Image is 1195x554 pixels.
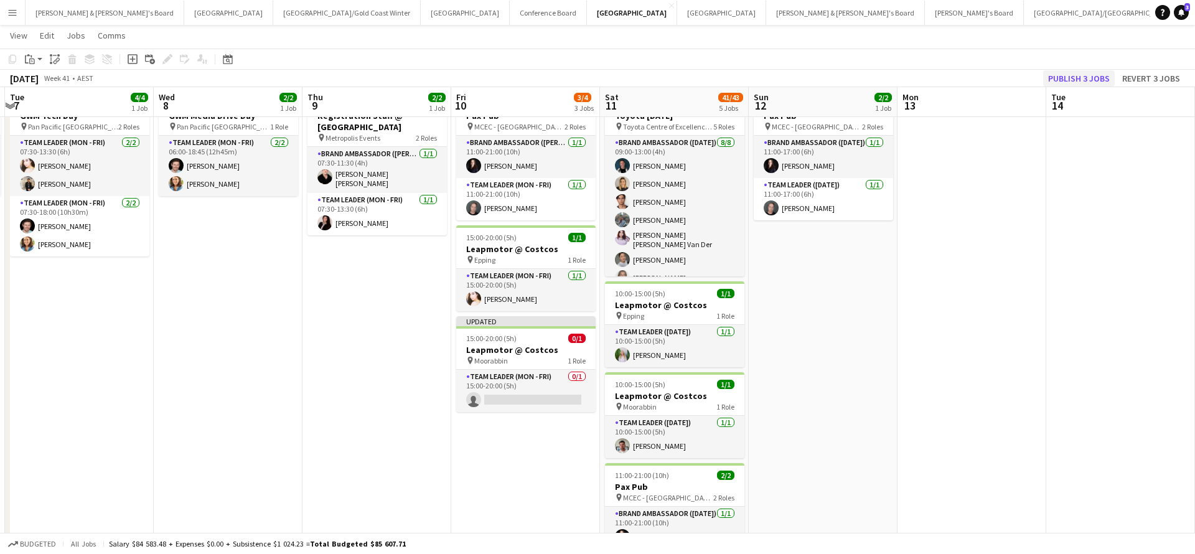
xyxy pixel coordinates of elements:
span: 2 Roles [118,122,139,131]
span: MCEC - [GEOGRAPHIC_DATA] [623,493,713,502]
span: 2 Roles [565,122,586,131]
span: 2 Roles [416,133,437,143]
app-job-card: Updated15:00-20:00 (5h)0/1Leapmotor @ Costcos Moorabbin1 RoleTeam Leader (Mon - Fri)0/115:00-20:0... [456,316,596,412]
button: Budgeted [6,537,58,551]
span: View [10,30,27,41]
span: Pan Pacific [GEOGRAPHIC_DATA] [28,122,118,131]
span: 2/2 [279,93,297,102]
span: Toyota Centre of Excellence - [GEOGRAPHIC_DATA] [623,122,713,131]
span: 1 Role [568,356,586,365]
button: [GEOGRAPHIC_DATA] [677,1,766,25]
app-card-role: Brand Ambassador ([PERSON_NAME])1/111:00-21:00 (10h)[PERSON_NAME] [456,136,596,178]
span: 5 Roles [713,122,734,131]
app-job-card: 07:30-18:00 (10h30m)4/4GWM Tech Day Pan Pacific [GEOGRAPHIC_DATA]2 RolesTeam Leader (Mon - Fri)2/... [10,92,149,256]
button: [GEOGRAPHIC_DATA]/[GEOGRAPHIC_DATA] [1024,1,1184,25]
span: MCEC - [GEOGRAPHIC_DATA] [474,122,565,131]
span: 41/43 [718,93,743,102]
button: Conference Board [510,1,587,25]
span: 1 Role [270,122,288,131]
div: 1 Job [131,103,148,113]
button: [GEOGRAPHIC_DATA]/Gold Coast Winter [273,1,421,25]
span: 2 Roles [862,122,883,131]
button: [PERSON_NAME] & [PERSON_NAME]'s Board [26,1,184,25]
a: View [5,27,32,44]
app-job-card: 11:00-21:00 (10h)2/2Pax Pub MCEC - [GEOGRAPHIC_DATA]2 RolesBrand Ambassador ([PERSON_NAME])1/111:... [456,92,596,220]
h3: Registration Staff @ [GEOGRAPHIC_DATA] [307,110,447,133]
span: All jobs [68,539,98,548]
app-job-card: 10:00-15:00 (5h)1/1Leapmotor @ Costcos Epping1 RoleTeam Leader ([DATE])1/110:00-15:00 (5h)[PERSON... [605,281,744,367]
span: 12 [752,98,769,113]
div: 1 Job [429,103,445,113]
span: 3/4 [574,93,591,102]
app-card-role: Brand Ambassador ([DATE])1/111:00-17:00 (6h)[PERSON_NAME] [754,136,893,178]
button: [PERSON_NAME] & [PERSON_NAME]'s Board [766,1,925,25]
app-job-card: 07:30-13:30 (6h)2/2Registration Staff @ [GEOGRAPHIC_DATA] Metropolis Events2 RolesBrand Ambassado... [307,92,447,235]
h3: Leapmotor @ Costcos [456,344,596,355]
div: 1 Job [875,103,891,113]
a: Edit [35,27,59,44]
a: 3 [1174,5,1189,20]
span: 7 [8,98,24,113]
h3: Leapmotor @ Costcos [605,390,744,401]
a: Jobs [62,27,90,44]
div: 1 Job [280,103,296,113]
span: Jobs [67,30,85,41]
span: 10:00-15:00 (5h) [615,380,665,389]
span: 14 [1049,98,1066,113]
app-job-card: 15:00-20:00 (5h)1/1Leapmotor @ Costcos Epping1 RoleTeam Leader (Mon - Fri)1/115:00-20:00 (5h)[PER... [456,225,596,311]
span: Fri [456,92,466,103]
span: Epping [623,311,644,321]
button: [GEOGRAPHIC_DATA] [587,1,677,25]
app-card-role: Team Leader (Mon - Fri)2/206:00-18:45 (12h45m)[PERSON_NAME][PERSON_NAME] [159,136,298,196]
div: Updated [456,316,596,326]
span: 15:00-20:00 (5h) [466,233,517,242]
button: [PERSON_NAME]'s Board [925,1,1024,25]
span: Thu [307,92,323,103]
span: 11 [603,98,619,113]
span: Sat [605,92,619,103]
h3: Leapmotor @ Costcos [605,299,744,311]
span: 8 [157,98,175,113]
div: AEST [77,73,93,83]
span: Epping [474,255,495,265]
app-job-card: 11:00-17:00 (6h)2/2Pax Pub MCEC - [GEOGRAPHIC_DATA]2 RolesBrand Ambassador ([DATE])1/111:00-17:00... [754,92,893,220]
span: Moorabbin [474,356,508,365]
div: [DATE] [10,72,39,85]
span: 11:00-21:00 (10h) [615,471,669,480]
app-card-role: Team Leader ([DATE])1/110:00-15:00 (5h)[PERSON_NAME] [605,325,744,367]
app-card-role: Team Leader ([DATE])1/111:00-17:00 (6h)[PERSON_NAME] [754,178,893,220]
span: 2/2 [428,93,446,102]
span: Wed [159,92,175,103]
app-job-card: 06:00-18:45 (12h45m)2/2GWM Media Drive Day Pan Pacific [GEOGRAPHIC_DATA]1 RoleTeam Leader (Mon - ... [159,92,298,196]
span: 10 [454,98,466,113]
app-job-card: 09:00-14:00 (5h)30/31Toyota [DATE] Toyota Centre of Excellence - [GEOGRAPHIC_DATA]5 RolesBrand Am... [605,92,744,276]
span: 1 Role [716,402,734,411]
a: Comms [93,27,131,44]
app-card-role: Brand Ambassador ([DATE])8/809:00-13:00 (4h)[PERSON_NAME][PERSON_NAME][PERSON_NAME][PERSON_NAME][... [605,136,744,308]
app-card-role: Team Leader (Mon - Fri)1/111:00-21:00 (10h)[PERSON_NAME] [456,178,596,220]
span: 10:00-15:00 (5h) [615,289,665,298]
app-card-role: Team Leader (Mon - Fri)1/107:30-13:30 (6h)[PERSON_NAME] [307,193,447,235]
span: Week 41 [41,73,72,83]
span: Budgeted [20,540,56,548]
span: Comms [98,30,126,41]
span: Pan Pacific [GEOGRAPHIC_DATA] [177,122,270,131]
app-card-role: Team Leader (Mon - Fri)1/115:00-20:00 (5h)[PERSON_NAME] [456,269,596,311]
app-card-role: Team Leader (Mon - Fri)2/207:30-18:00 (10h30m)[PERSON_NAME][PERSON_NAME] [10,196,149,256]
button: Publish 3 jobs [1043,70,1115,87]
span: 0/1 [568,334,586,343]
span: Tue [10,92,24,103]
app-card-role: Team Leader ([DATE])1/110:00-15:00 (5h)[PERSON_NAME] [605,416,744,458]
app-card-role: Brand Ambassador ([DATE])1/111:00-21:00 (10h)[PERSON_NAME] [605,507,744,549]
h3: Leapmotor @ Costcos [456,243,596,255]
h3: Pax Pub [605,481,744,492]
button: [GEOGRAPHIC_DATA] [184,1,273,25]
span: MCEC - [GEOGRAPHIC_DATA] [772,122,862,131]
span: Sun [754,92,769,103]
app-card-role: Team Leader (Mon - Fri)0/115:00-20:00 (5h) [456,370,596,412]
